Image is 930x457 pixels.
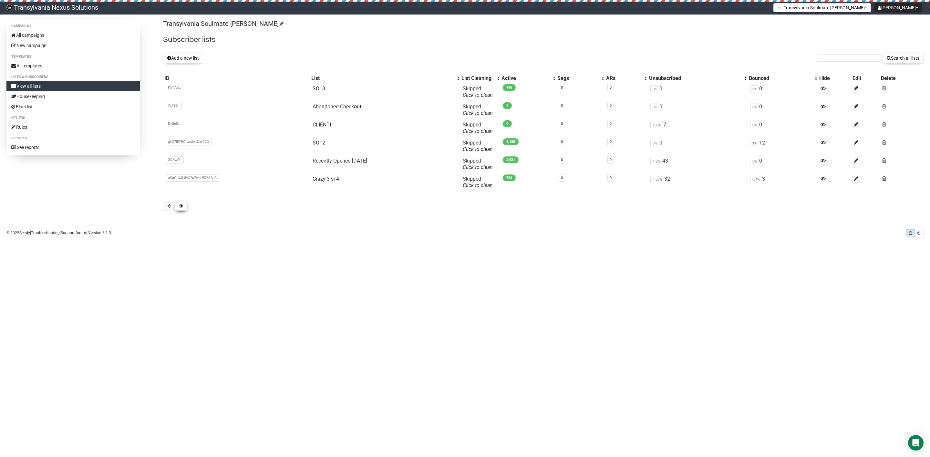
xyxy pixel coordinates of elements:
[461,75,494,82] div: List Cleaning
[6,102,140,112] a: Blacklist
[748,83,818,101] td: 0
[610,176,612,180] a: 0
[881,75,922,82] div: Delete
[163,74,310,83] th: ID: No sort applied, sorting is disabled
[650,140,659,147] span: 0%
[750,176,762,183] span: 0.4%
[6,30,140,40] a: All campaigns
[648,83,748,101] td: 0
[463,164,493,170] a: Click to clean
[650,104,659,111] span: 0%
[610,85,612,90] a: 0
[557,75,598,82] div: Segs
[610,140,612,144] a: 0
[163,34,924,45] h2: Subscriber lists
[606,75,641,82] div: ARs
[561,140,563,144] a: 0
[650,176,664,183] span: 4.08%
[6,122,140,132] a: Rules
[503,120,512,127] span: 0
[313,104,361,110] a: Abandoned Checkout
[874,3,922,12] button: [PERSON_NAME]
[310,74,460,83] th: List: No sort applied, activate to apply an ascending sort
[6,134,140,142] li: Reports
[503,138,519,145] span: 1,185
[6,5,12,10] img: 586cc6b7d8bc403f0c61b981d947c989
[166,156,184,164] span: 2QKwO..
[650,85,659,93] span: 0%
[6,81,140,91] a: View all lists
[6,40,140,51] a: New campaign
[748,173,818,191] td: 3
[648,101,748,119] td: 0
[748,101,818,119] td: 0
[503,174,516,181] span: 753
[463,176,493,188] span: Skipped
[610,158,612,162] a: 0
[6,229,111,236] p: © 2025 | | | Version 6.1.3
[648,119,748,137] td: 7
[166,84,183,91] span: KV4AK..
[460,74,500,83] th: List Cleaning: No sort applied, activate to apply an ascending sort
[503,102,512,109] span: 4
[649,75,741,82] div: Unsubscribed
[31,231,60,235] a: Troubleshooting
[61,231,86,235] a: Support forum
[561,122,563,126] a: 0
[750,85,759,93] span: 0%
[561,176,563,180] a: 0
[463,110,493,116] a: Click to clean
[463,104,493,116] span: Skipped
[313,122,331,128] a: CLIENTI
[500,74,556,83] th: Active: No sort applied, activate to apply an ascending sort
[610,104,612,108] a: 0
[851,74,880,83] th: Edit: No sort applied, sorting is disabled
[463,158,493,170] span: Skipped
[852,75,878,82] div: Edit
[6,61,140,71] a: All templates
[819,75,850,82] div: Hide
[463,146,493,152] a: Click to clean
[6,22,140,30] li: Campaigns
[463,182,493,188] a: Click to clean
[6,142,140,153] a: See reports
[6,91,140,102] a: Housekeeping
[748,119,818,137] td: 0
[748,137,818,155] td: 12
[313,85,325,92] a: SO13
[166,174,219,182] span: cSaOjNJL8V02n7wpU57636JA
[311,75,454,82] div: List
[166,138,212,145] span: gkG7lEYEQjwxdoltXxvR2Q
[6,73,140,81] li: Lists & subscribers
[561,85,563,90] a: 0
[818,74,851,83] th: Hide: No sort applied, sorting is disabled
[750,104,759,111] span: 0%
[773,3,871,12] button: Transylvania Soulmate [PERSON_NAME]
[908,435,924,451] div: Open Intercom Messenger
[501,75,550,82] div: Active
[313,176,339,182] a: Crazy 3 si 4
[463,92,493,98] a: Click to clean
[313,140,325,146] a: SO12
[164,75,309,82] div: ID
[750,158,759,165] span: 0%
[748,155,818,173] td: 0
[883,53,924,64] button: Search all lists
[748,74,818,83] th: Bounced: No sort applied, activate to apply an ascending sort
[463,140,493,152] span: Skipped
[463,122,493,134] span: Skipped
[163,20,283,27] a: Transylvania Soulmate [PERSON_NAME]
[556,74,605,83] th: Segs: No sort applied, activate to apply an ascending sort
[648,74,748,83] th: Unsubscribed: No sort applied, activate to apply an ascending sort
[6,53,140,61] li: Templates
[648,155,748,173] td: 43
[463,85,493,98] span: Skipped
[561,104,563,108] a: 0
[650,158,662,165] span: 1.2%
[605,74,648,83] th: ARs: No sort applied, activate to apply an ascending sort
[503,156,519,163] span: 3,531
[19,231,30,235] a: Sendy
[6,114,140,122] li: Others
[749,75,812,82] div: Bounced
[750,140,759,147] span: 1%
